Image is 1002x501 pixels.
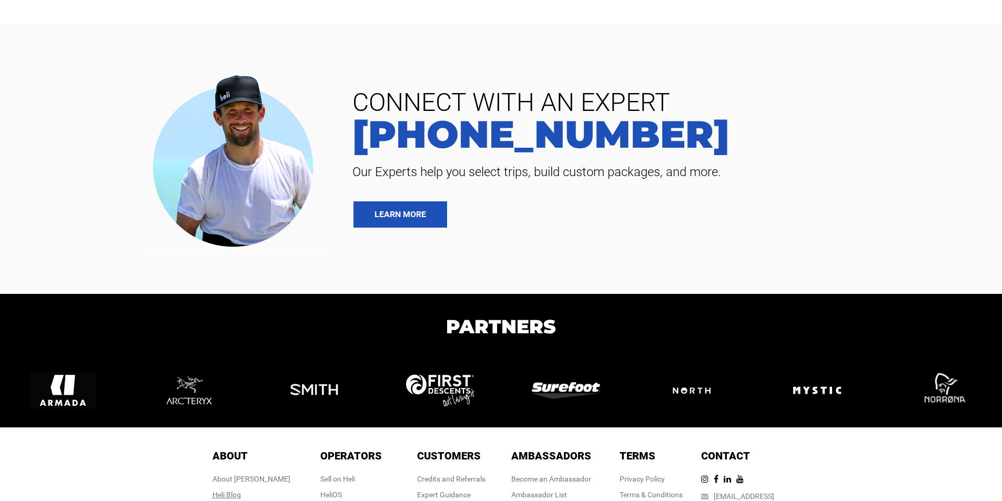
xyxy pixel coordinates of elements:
img: logo [532,382,600,399]
a: Expert Guidance [417,490,471,499]
a: [PHONE_NUMBER] [345,115,986,153]
div: Sell on Heli [320,474,382,484]
span: Contact [701,449,750,462]
span: Terms [620,449,655,462]
div: Ambassador List [511,489,591,500]
a: Terms & Conditions [620,490,683,499]
img: logo [784,357,850,423]
a: HeliOS [320,490,342,499]
img: logo [156,357,221,423]
div: About [PERSON_NAME] [212,474,290,484]
span: Our Experts help you select trips, build custom packages, and more. [345,163,986,180]
img: logo [30,357,96,423]
span: CONNECT WITH AN EXPERT [345,90,986,115]
a: Credits and Referrals [417,475,485,483]
span: About [212,449,248,462]
span: Operators [320,449,382,462]
img: contact our team [145,66,329,252]
a: Privacy Policy [620,475,665,483]
img: logo [910,357,976,423]
img: logo [406,374,474,406]
img: logo [657,373,726,408]
a: LEARN MORE [353,201,447,228]
span: Ambassadors [511,449,591,462]
a: Become an Ambassador [511,475,591,483]
span: Customers [417,449,481,462]
img: logo [281,357,347,423]
a: Heli Blog [212,490,241,499]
